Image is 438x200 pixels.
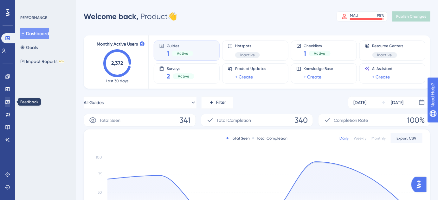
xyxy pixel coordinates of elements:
div: [DATE] [353,99,366,106]
span: Active [177,51,188,56]
text: 2,372 [112,60,123,66]
div: Total Completion [252,136,287,141]
button: Dashboard [20,28,49,39]
span: 100% [407,115,425,125]
span: Total Completion [216,116,251,124]
iframe: UserGuiding AI Assistant Launcher [411,175,430,194]
span: Knowledge Base [304,66,333,71]
div: Daily [339,136,349,141]
button: Export CSV [391,133,422,143]
span: Welcome back, [84,12,138,21]
span: 340 [294,115,308,125]
tspan: 75 [98,172,102,177]
div: [DATE] [391,99,404,106]
span: Need Help? [15,2,40,9]
span: Product Updates [235,66,266,71]
div: 95 % [377,13,384,18]
span: Completion Rate [334,116,368,124]
span: Guides [167,43,193,48]
button: Publish Changes [392,11,430,22]
span: Active [314,51,325,56]
button: Filter [202,96,233,109]
button: Impact ReportsBETA [20,56,64,67]
span: 1 [167,49,169,58]
span: Monthly Active Users [97,41,138,48]
span: Last 30 days [106,78,129,84]
span: Inactive [240,53,255,58]
span: Resource Centers [372,43,403,48]
span: Surveys [167,66,194,71]
tspan: 100 [96,155,102,159]
span: 341 [179,115,190,125]
span: Checklists [304,43,331,48]
div: Total Seen [227,136,250,141]
span: Export CSV [397,136,417,141]
span: Total Seen [99,116,120,124]
button: All Guides [84,96,196,109]
span: AI Assistant [372,66,393,71]
span: 1 [304,49,306,58]
div: Product 👋 [84,11,177,22]
span: Hotspots [235,43,260,48]
span: Publish Changes [396,14,427,19]
div: BETA [59,60,64,63]
div: MAU [350,13,358,18]
div: PERFORMANCE [20,15,47,20]
span: Active [178,74,189,79]
div: Weekly [354,136,366,141]
span: 2 [167,72,170,81]
span: Filter [216,99,226,106]
button: Goals [20,42,38,53]
tspan: 50 [98,190,102,195]
a: + Create [304,73,322,81]
a: + Create [372,73,390,81]
a: + Create [235,73,253,81]
div: Monthly [371,136,386,141]
span: Inactive [377,53,392,58]
span: All Guides [84,99,104,106]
